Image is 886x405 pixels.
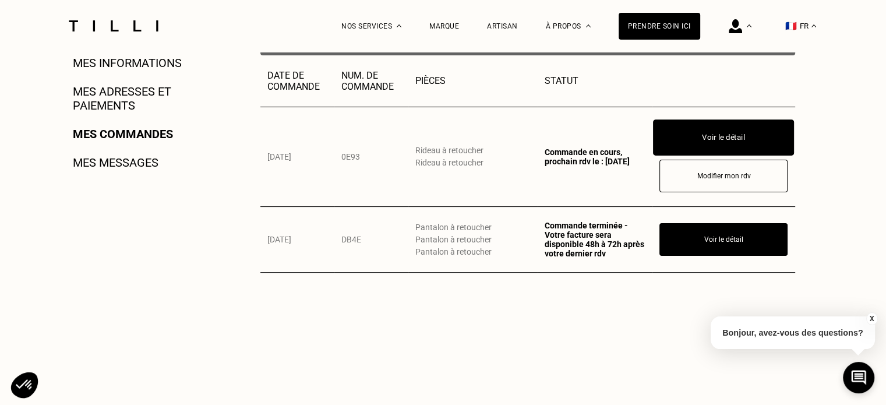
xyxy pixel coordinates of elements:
p: Rideau à retoucher [415,146,531,155]
p: Pantalon à retoucher [415,235,531,244]
td: 0E93 [334,107,408,206]
a: Mes adresses et paiements [73,84,220,112]
th: Date de commande [260,55,334,107]
a: Mes messages [73,156,158,170]
img: Menu déroulant [747,24,751,27]
button: Voir le détail [659,223,788,256]
th: Statut [538,55,652,107]
td: [DATE] [260,206,334,272]
img: menu déroulant [811,24,816,27]
img: Logo du service de couturière Tilli [65,20,163,31]
p: Bonjour, avez-vous des questions? [711,316,875,349]
a: Mes informations [73,56,182,70]
td: Commande terminée - Votre facture sera disponible 48h à 72h après votre dernier rdv [538,206,652,272]
p: Rideau à retoucher [415,158,531,167]
a: Marque [429,22,459,30]
a: Prendre soin ici [619,13,700,40]
img: Menu déroulant à propos [586,24,591,27]
span: 🇫🇷 [785,20,797,31]
img: Menu déroulant [397,24,401,27]
img: icône connexion [729,19,742,33]
td: [DATE] [260,107,334,206]
button: Modifier mon rdv [659,160,788,192]
a: Artisan [487,22,518,30]
td: DB4E [334,206,408,272]
button: Voir le détail [653,119,794,156]
th: Pièces [408,55,538,107]
a: Mes commandes [73,127,173,141]
td: Commande en cours, prochain rdv le : [DATE] [538,107,652,206]
button: X [866,312,877,325]
p: Pantalon à retoucher [415,247,531,256]
th: Num. de commande [334,55,408,107]
p: Pantalon à retoucher [415,223,531,232]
